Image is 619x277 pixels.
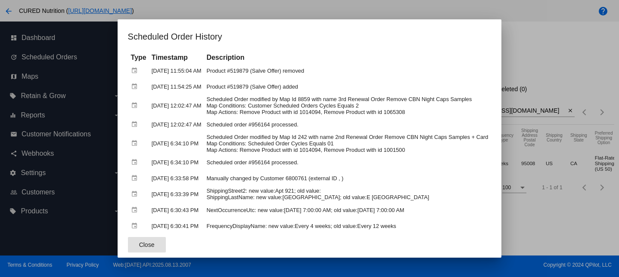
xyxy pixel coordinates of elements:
th: Type [129,53,149,62]
td: Scheduled order #956164 processed. [204,117,490,132]
mat-icon: event [131,137,141,150]
td: [DATE] 12:02:47 AM [149,117,204,132]
td: ShippingStreet2: new value:Apt 921; old value: ShippingLastName: new value:[GEOGRAPHIC_DATA]; old... [204,187,490,202]
td: Scheduled Order modified by Map Id 8859 with name 3rd Renewal Order Remove CBN Night Caps Samples... [204,95,490,116]
td: [DATE] 6:30:41 PM [149,219,204,234]
mat-icon: event [131,118,141,131]
td: [DATE] 11:54:25 AM [149,79,204,94]
td: [DATE] 6:34:10 PM [149,133,204,154]
th: Description [204,53,490,62]
td: [DATE] 6:33:39 PM [149,187,204,202]
mat-icon: event [131,172,141,185]
td: Manually changed by Customer 6800761 (external ID , ) [204,171,490,186]
mat-icon: event [131,156,141,169]
mat-icon: event [131,203,141,217]
td: Scheduled order #956164 processed. [204,155,490,170]
td: FrequencyDisplayName: new value:Every 4 weeks; old value:Every 12 weeks [204,219,490,234]
mat-icon: event [131,80,141,93]
mat-icon: event [131,99,141,112]
td: [DATE] 11:55:04 AM [149,63,204,78]
td: [DATE] 6:30:43 PM [149,203,204,218]
mat-icon: event [131,219,141,233]
mat-icon: event [131,64,141,77]
button: Close dialog [128,237,166,252]
td: Scheduled Order modified by Map Id 242 with name 2nd Renewal Order Remove CBN Night Caps Samples ... [204,133,490,154]
td: [DATE] 6:34:10 PM [149,155,204,170]
span: Close [139,241,155,248]
td: Product #519879 (Salve Offer) added [204,79,490,94]
th: Timestamp [149,53,204,62]
td: NextOccurrenceUtc: new value:[DATE] 7:00:00 AM; old value:[DATE] 7:00:00 AM [204,203,490,218]
h1: Scheduled Order History [128,30,491,43]
td: [DATE] 6:33:58 PM [149,171,204,186]
mat-icon: event [131,188,141,201]
td: [DATE] 12:02:47 AM [149,95,204,116]
td: Product #519879 (Salve Offer) removed [204,63,490,78]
